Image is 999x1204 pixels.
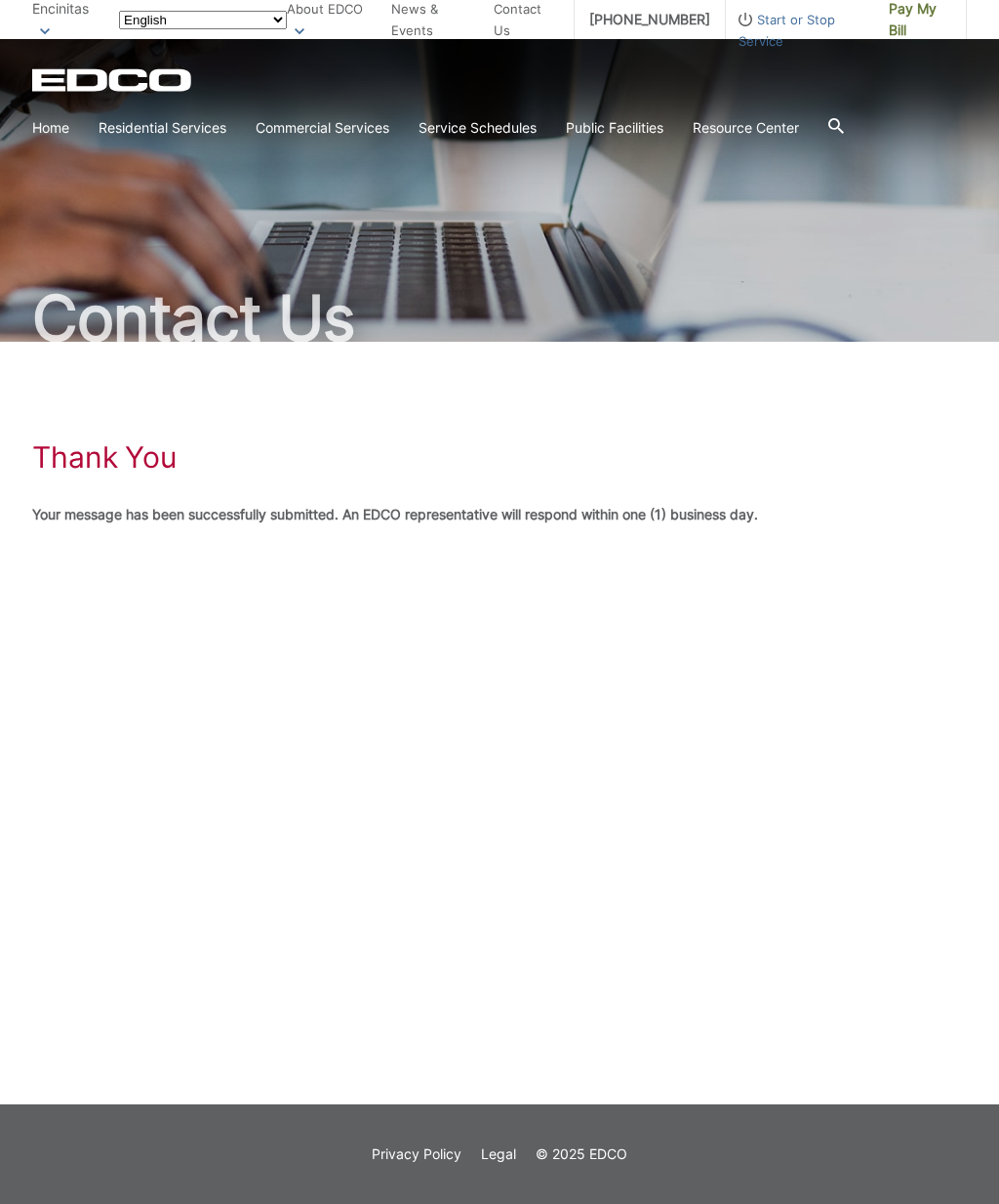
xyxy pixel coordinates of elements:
[536,1143,627,1165] p: © 2025 EDCO
[566,117,663,139] a: Public Facilities
[119,11,287,29] select: Select a language
[32,68,194,92] a: EDCD logo. Return to the homepage.
[481,1143,516,1165] a: Legal
[32,287,967,350] h2: Contact Us
[32,439,177,475] h1: Thank You
[419,117,537,139] a: Service Schedules
[693,117,799,139] a: Resource Center
[32,506,758,522] strong: Your message has been successfully submitted. An EDCO representative will respond within one (1) ...
[99,117,226,139] a: Residential Services
[256,117,389,139] a: Commercial Services
[372,1143,461,1165] a: Privacy Policy
[32,117,69,139] a: Home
